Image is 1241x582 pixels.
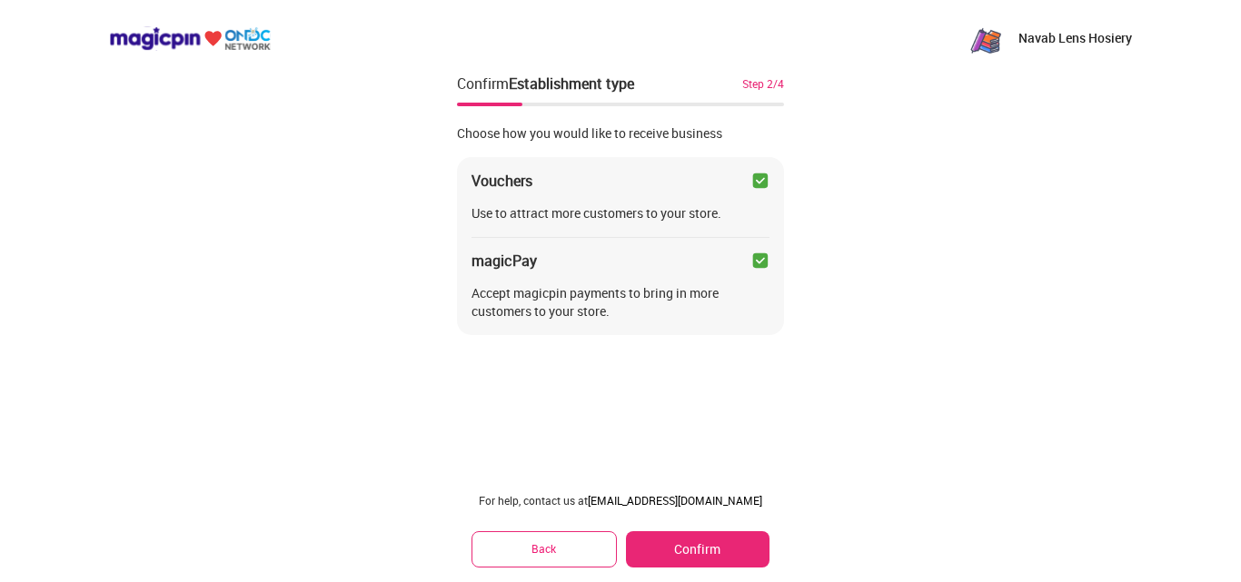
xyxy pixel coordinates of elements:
a: [EMAIL_ADDRESS][DOMAIN_NAME] [588,493,762,508]
div: Choose how you would like to receive business [457,124,784,143]
img: checkbox_green.749048da.svg [751,172,769,190]
p: Navab Lens Hosiery [1018,29,1132,47]
img: checkbox_green.749048da.svg [751,252,769,270]
img: ondc-logo-new-small.8a59708e.svg [109,26,271,51]
div: Use to attract more customers to your store. [472,204,769,222]
div: Vouchers [472,172,532,190]
div: Accept magicpin payments to bring in more customers to your store. [472,284,769,321]
button: Back [472,531,617,567]
button: Confirm [626,531,769,567]
img: zN8eeJ7_1yFC7u6ROh_yaNnuSMByXp4ytvKet0ObAKR-3G77a2RQhNqTzPi8_o_OMQ7Yu_PgX43RpeKyGayj_rdr-Pw [968,20,1004,56]
div: Confirm [457,73,634,94]
div: Step 2/4 [742,75,784,92]
div: For help, contact us at [472,493,769,508]
div: magicPay [472,252,537,270]
div: Establishment type [509,74,634,94]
